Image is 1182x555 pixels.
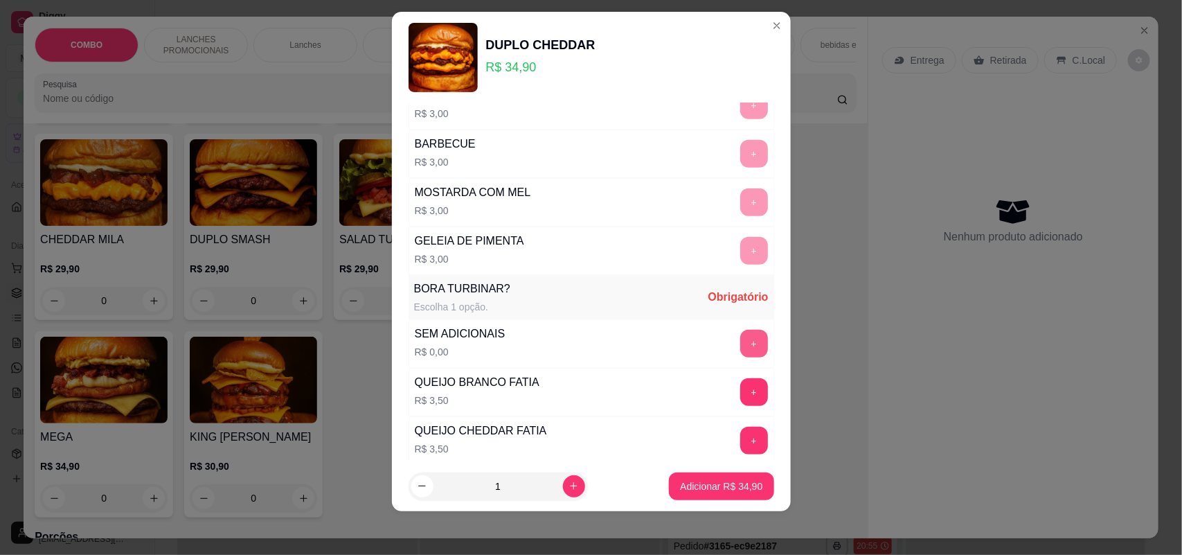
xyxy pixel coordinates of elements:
[414,281,510,297] div: BORA TURBINAR?
[415,374,539,391] div: QUEIJO BRANCO FATIA
[414,300,510,314] div: Escolha 1 opção.
[563,475,585,497] button: increase-product-quantity
[740,330,768,358] button: add
[415,136,476,152] div: BARBECUE
[415,252,524,266] p: R$ 3,00
[669,473,773,500] button: Adicionar R$ 34,90
[415,204,531,218] p: R$ 3,00
[415,442,547,456] p: R$ 3,50
[415,345,505,359] p: R$ 0,00
[486,35,596,55] div: DUPLO CHEDDAR
[409,23,478,92] img: product-image
[486,58,596,77] p: R$ 34,90
[415,394,539,407] p: R$ 3,50
[415,107,536,121] p: R$ 3,00
[680,479,762,493] p: Adicionar R$ 34,90
[415,326,505,342] div: SEM ADICIONAIS
[740,427,768,455] button: add
[766,15,788,37] button: Close
[415,184,531,201] div: MOSTARDA COM MEL
[415,155,476,169] p: R$ 3,00
[411,475,433,497] button: decrease-product-quantity
[708,289,768,306] div: Obrigatório
[415,423,547,439] div: QUEIJO CHEDDAR FATIA
[415,233,524,249] div: GELEIA DE PIMENTA
[740,378,768,406] button: add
